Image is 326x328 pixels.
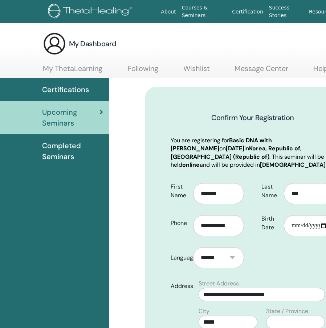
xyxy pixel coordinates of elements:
[42,107,99,129] span: Upcoming Seminars
[235,64,288,78] a: Message Center
[183,64,210,78] a: Wishlist
[165,180,193,202] label: First Name
[199,279,239,288] label: Street Address
[199,307,209,316] label: City
[229,5,266,19] a: Certification
[42,84,89,95] span: Certifications
[69,39,117,49] h3: My Dashboard
[179,1,229,22] a: Courses & Seminars
[266,307,308,316] label: State / Province
[182,161,200,169] b: online
[165,216,193,230] label: Phone
[158,5,179,19] a: About
[43,32,66,55] img: generic-user-icon.jpg
[48,4,135,20] img: logo.png
[165,251,193,265] label: Language
[165,279,194,293] label: Address
[256,180,284,202] label: Last Name
[260,161,326,169] b: [DEMOGRAPHIC_DATA]
[43,64,102,78] a: My ThetaLearning
[171,145,302,160] b: Korea, Republic of, [GEOGRAPHIC_DATA] (Republic of)
[42,140,103,162] span: Completed Seminars
[127,64,158,78] a: Following
[256,212,284,234] label: Birth Date
[171,137,272,152] b: Basic DNA with [PERSON_NAME]
[266,1,306,22] a: Success Stories
[226,145,244,152] b: [DATE]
